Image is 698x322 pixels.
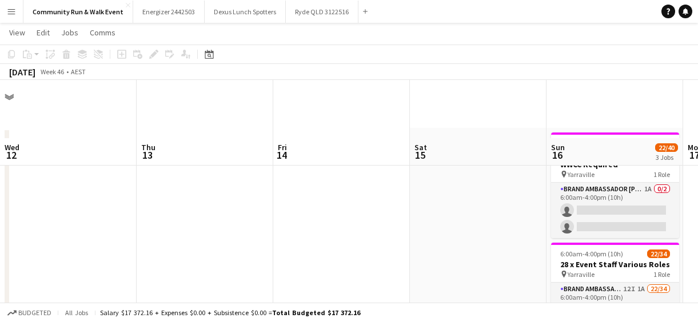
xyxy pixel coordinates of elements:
[32,25,54,40] a: Edit
[551,142,565,152] span: Sun
[286,1,358,23] button: Ryde QLD 3122516
[568,270,595,279] span: Yarraville
[90,27,115,38] span: Comms
[551,132,679,238] app-job-card: 6:00am-4:00pm (10h)0/22 x Event Staff - Break Covers WWCC Required Yarraville1 RoleBrand Ambassad...
[100,308,360,317] div: Salary $17 372.16 + Expenses $0.00 + Subsistence $0.00 =
[549,148,565,162] span: 16
[38,67,66,76] span: Week 46
[568,170,595,179] span: Yarraville
[656,153,677,162] div: 3 Jobs
[61,27,78,38] span: Jobs
[414,142,427,152] span: Sat
[71,67,86,76] div: AEST
[63,308,90,317] span: All jobs
[655,143,678,152] span: 22/40
[278,142,287,152] span: Fri
[141,142,155,152] span: Thu
[5,25,30,40] a: View
[276,148,287,162] span: 14
[205,1,286,23] button: Dexus Lunch Spotters
[653,270,670,279] span: 1 Role
[551,259,679,269] h3: 28 x Event Staff Various Roles
[23,1,133,23] button: Community Run & Walk Event
[57,25,83,40] a: Jobs
[9,66,35,78] div: [DATE]
[551,183,679,238] app-card-role: Brand Ambassador [PERSON_NAME]1A0/26:00am-4:00pm (10h)
[560,249,623,258] span: 6:00am-4:00pm (10h)
[413,148,427,162] span: 15
[139,148,155,162] span: 13
[3,148,19,162] span: 12
[18,309,51,317] span: Budgeted
[9,27,25,38] span: View
[5,142,19,152] span: Wed
[85,25,120,40] a: Comms
[37,27,50,38] span: Edit
[647,249,670,258] span: 22/34
[653,170,670,179] span: 1 Role
[272,308,360,317] span: Total Budgeted $17 372.16
[133,1,205,23] button: Energizer 2442503
[6,307,53,319] button: Budgeted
